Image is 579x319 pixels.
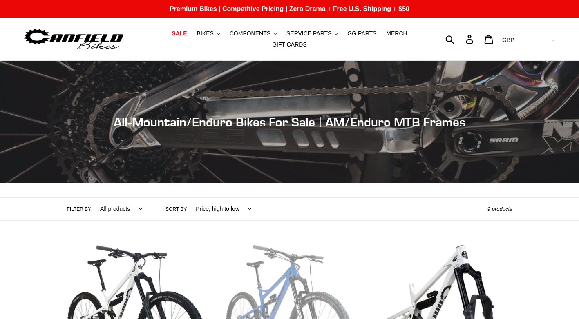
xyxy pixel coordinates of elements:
button: BIKES [193,28,224,39]
label: Filter by [67,206,92,213]
button: COMPONENTS [226,28,281,39]
span: BIKES [197,30,214,37]
a: GG PARTS [343,28,380,39]
span: MERCH [386,30,407,37]
span: 9 products [487,206,512,212]
label: Sort by [165,206,187,213]
input: Search [450,30,471,48]
span: All-Mountain/Enduro Bikes For Sale | AM/Enduro MTB Frames [114,115,465,129]
span: COMPONENTS [230,30,270,37]
img: Canfield Bikes [22,27,125,52]
a: GIFT CARDS [268,39,311,50]
span: GG PARTS [347,30,376,37]
span: GIFT CARDS [272,41,307,48]
span: SALE [172,30,187,37]
button: SERVICE PARTS [282,28,342,39]
a: SALE [168,28,191,39]
a: MERCH [382,28,411,39]
span: SERVICE PARTS [286,30,331,37]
